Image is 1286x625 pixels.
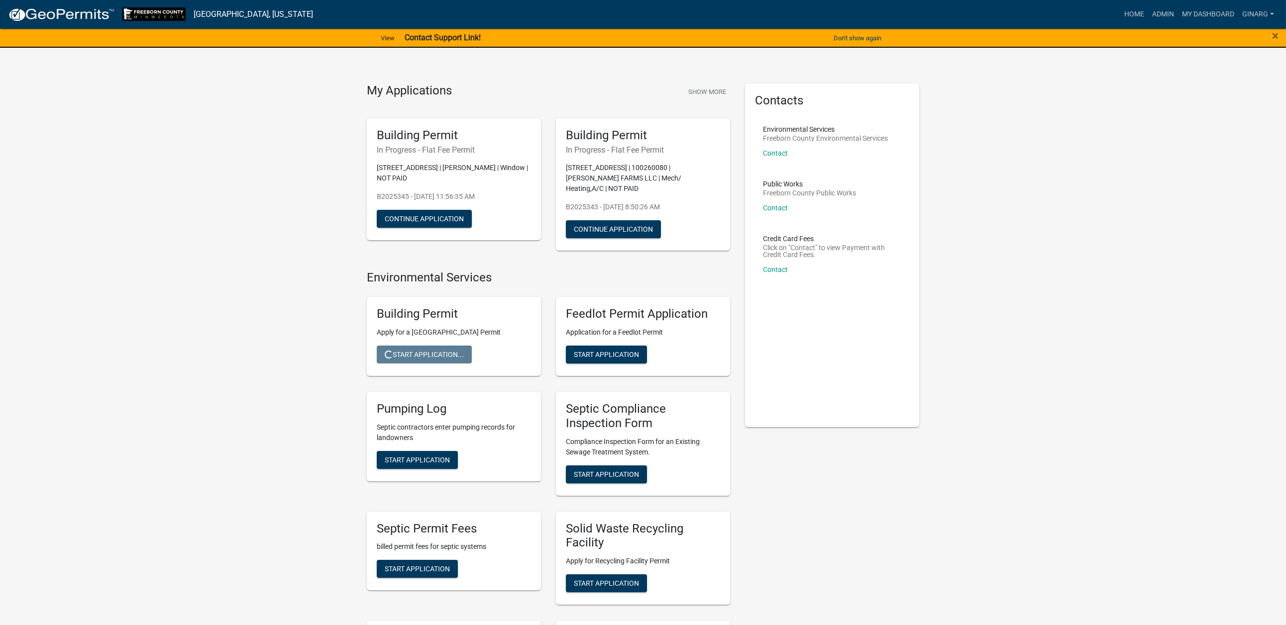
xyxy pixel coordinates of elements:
p: Credit Card Fees [763,235,901,242]
p: B2025345 - [DATE] 11:56:35 AM [377,191,531,202]
p: B2025343 - [DATE] 8:50:26 AM [566,202,720,212]
p: Click on "Contact" to view Payment with Credit Card Fees. [763,244,901,258]
span: × [1272,29,1279,43]
p: [STREET_ADDRESS] | [PERSON_NAME] | Window | NOT PAID [377,163,531,183]
h5: Building Permit [377,128,531,143]
a: View [377,30,399,46]
span: Start Application [385,565,450,573]
h5: Septic Permit Fees [377,522,531,536]
h5: Septic Compliance Inspection Form [566,402,720,431]
button: Start Application... [377,346,472,363]
h5: Building Permit [377,307,531,321]
button: Don't show again [830,30,885,46]
p: Compliance Inspection Form for an Existing Sewage Treatment System. [566,437,720,457]
button: Continue Application [566,220,661,238]
span: Start Application [574,351,639,358]
p: Environmental Services [763,126,888,133]
button: Show More [684,84,730,100]
h5: Contacts [755,93,909,108]
h5: Building Permit [566,128,720,143]
span: Start Application [574,470,639,478]
a: Contact [763,149,788,157]
a: [GEOGRAPHIC_DATA], [US_STATE] [194,6,313,23]
p: Public Works [763,180,856,187]
a: My Dashboard [1178,5,1238,24]
h4: Environmental Services [367,270,730,285]
button: Continue Application [377,210,472,228]
button: Close [1272,30,1279,42]
a: Contact [763,266,788,273]
p: billed permit fees for septic systems [377,541,531,552]
span: Start Application [385,455,450,463]
img: Freeborn County, Minnesota [122,7,186,21]
h6: In Progress - Flat Fee Permit [566,145,720,155]
p: Freeborn County Public Works [763,189,856,196]
span: Start Application... [385,351,464,358]
p: Septic contractors enter pumping records for landowners [377,422,531,443]
p: Apply for a [GEOGRAPHIC_DATA] Permit [377,327,531,338]
h5: Feedlot Permit Application [566,307,720,321]
h5: Pumping Log [377,402,531,416]
h6: In Progress - Flat Fee Permit [377,145,531,155]
a: Admin [1148,5,1178,24]
button: Start Application [566,574,647,592]
button: Start Application [566,465,647,483]
button: Start Application [377,451,458,469]
span: Start Application [574,579,639,587]
h5: Solid Waste Recycling Facility [566,522,720,550]
h4: My Applications [367,84,452,98]
p: [STREET_ADDRESS] | 100260080 | [PERSON_NAME] FARMS LLC | Mech/ Heating,A/C | NOT PAID [566,163,720,194]
p: Freeborn County Environmental Services [763,135,888,142]
a: ginarg [1238,5,1278,24]
p: Application for a Feedlot Permit [566,327,720,338]
button: Start Application [377,560,458,578]
a: Home [1120,5,1148,24]
strong: Contact Support Link! [405,33,481,42]
p: Apply for Recycling Facility Permit [566,556,720,566]
button: Start Application [566,346,647,363]
a: Contact [763,204,788,212]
